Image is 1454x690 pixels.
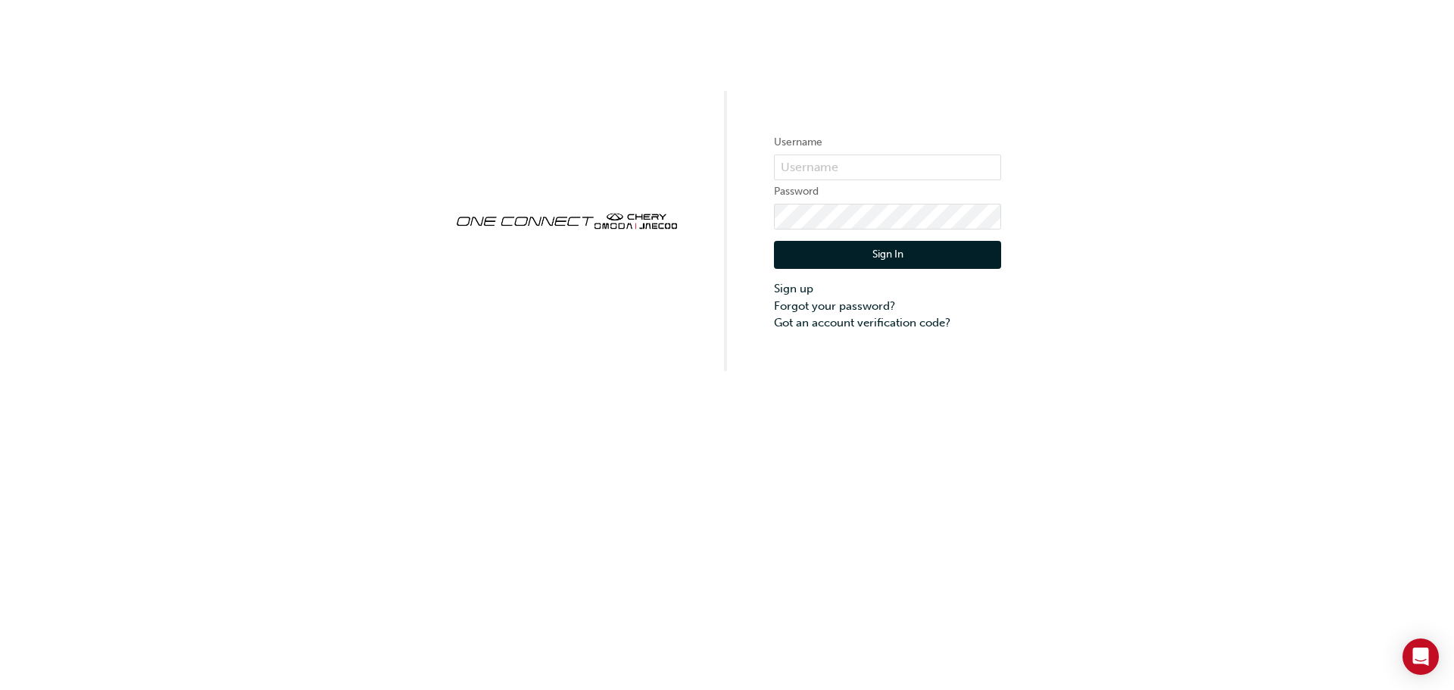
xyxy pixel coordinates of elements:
label: Password [774,183,1001,201]
img: oneconnect [453,200,680,239]
a: Sign up [774,280,1001,298]
a: Forgot your password? [774,298,1001,315]
label: Username [774,133,1001,151]
button: Sign In [774,241,1001,270]
div: Open Intercom Messenger [1403,638,1439,675]
a: Got an account verification code? [774,314,1001,332]
input: Username [774,155,1001,180]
